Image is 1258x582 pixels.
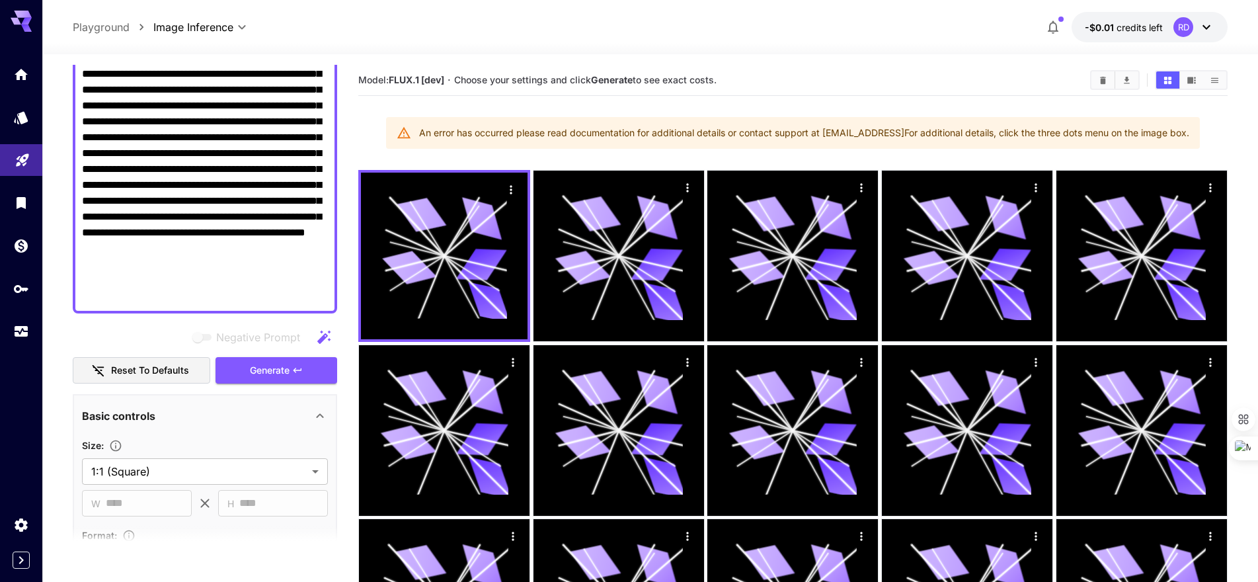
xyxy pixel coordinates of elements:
[82,400,328,432] div: Basic controls
[852,177,872,197] div: Actions
[216,357,337,384] button: Generate
[153,19,233,35] span: Image Inference
[13,66,29,83] div: Home
[13,323,29,340] div: Usage
[1156,71,1179,89] button: Show images in grid view
[73,19,153,35] nav: breadcrumb
[419,121,1189,145] div: An error has occurred please read documentation for additional details or contact support at [EMA...
[503,526,523,546] div: Actions
[13,194,29,211] div: Library
[1026,177,1046,197] div: Actions
[13,237,29,254] div: Wallet
[591,74,633,85] b: Generate
[1091,71,1115,89] button: Clear Images
[389,74,444,85] b: FLUX.1 [dev]
[82,408,155,424] p: Basic controls
[13,109,29,126] div: Models
[1072,12,1228,42] button: -$0.0054RD
[1155,70,1228,90] div: Show images in grid viewShow images in video viewShow images in list view
[82,440,104,451] span: Size :
[358,74,444,85] span: Model:
[216,329,300,345] span: Negative Prompt
[91,496,100,511] span: W
[91,464,307,479] span: 1:1 (Square)
[73,357,210,384] button: Reset to defaults
[501,179,521,199] div: Actions
[13,552,30,569] button: Expand sidebar
[1117,22,1163,33] span: credits left
[1203,71,1226,89] button: Show images in list view
[227,496,234,511] span: H
[15,147,30,164] div: Playground
[1200,526,1220,546] div: Actions
[250,362,290,379] span: Generate
[1173,17,1193,37] div: RD
[503,352,523,372] div: Actions
[1200,352,1220,372] div: Actions
[73,19,130,35] a: Playground
[104,439,128,452] button: Adjust the dimensions of the generated image by specifying its width and height in pixels, or sel...
[1115,71,1138,89] button: Download All
[13,280,29,297] div: API Keys
[1085,21,1163,34] div: -$0.0054
[852,352,872,372] div: Actions
[1085,22,1117,33] span: -$0.01
[1200,177,1220,197] div: Actions
[448,72,451,88] p: ·
[678,526,697,546] div: Actions
[852,526,872,546] div: Actions
[454,74,717,85] span: Choose your settings and click to see exact costs.
[678,352,697,372] div: Actions
[1026,352,1046,372] div: Actions
[190,329,311,345] span: Negative prompts are not compatible with the selected model.
[1026,526,1046,546] div: Actions
[1090,70,1140,90] div: Clear ImagesDownload All
[13,517,29,533] div: Settings
[678,177,697,197] div: Actions
[1180,71,1203,89] button: Show images in video view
